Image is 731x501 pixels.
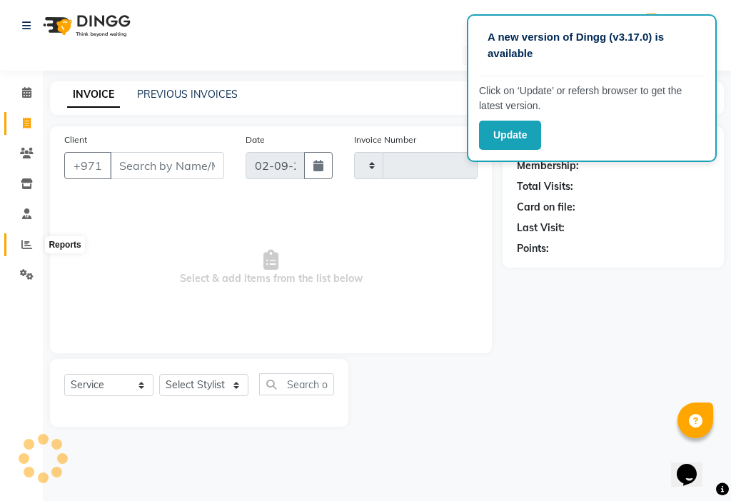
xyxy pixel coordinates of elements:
label: Client [64,133,87,146]
img: Ashiya [639,13,664,38]
div: Last Visit: [517,221,565,236]
input: Search by Name/Mobile/Email/Code [110,152,224,179]
label: Date [246,133,265,146]
div: Reports [45,236,84,253]
input: Search or Scan [259,373,334,395]
label: Invoice Number [354,133,416,146]
a: PREVIOUS INVOICES [137,88,238,101]
div: Membership: [517,158,579,173]
img: logo [36,6,134,46]
a: INVOICE [67,82,120,108]
div: Points: [517,241,549,256]
div: Total Visits: [517,179,573,194]
p: Click on ‘Update’ or refersh browser to get the latest version. [479,83,705,113]
button: Update [479,121,541,150]
iframe: chat widget [671,444,717,487]
button: +971 [64,152,111,179]
span: Select & add items from the list below [64,196,478,339]
div: Card on file: [517,200,575,215]
p: A new version of Dingg (v3.17.0) is available [488,29,696,61]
